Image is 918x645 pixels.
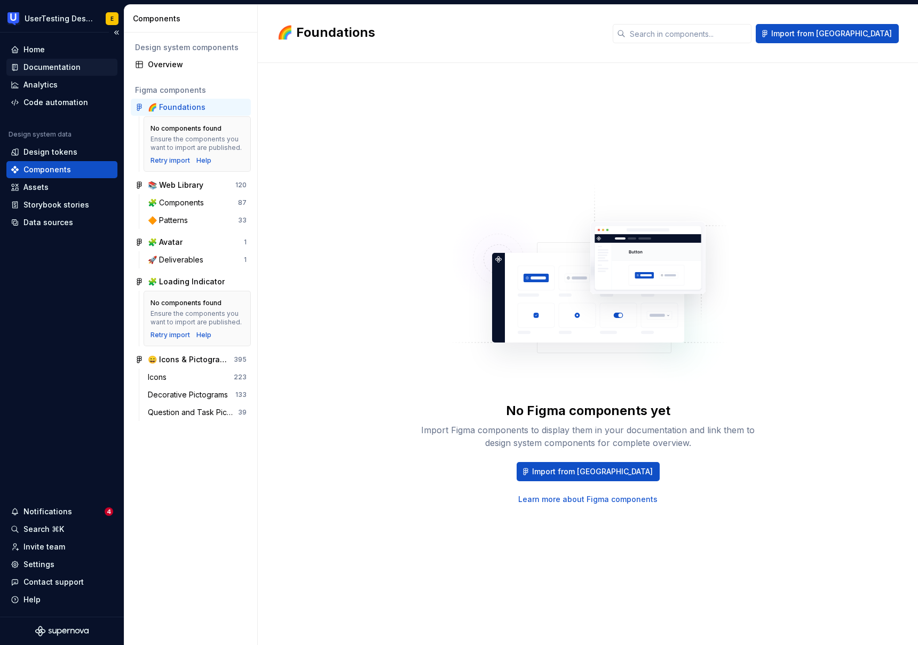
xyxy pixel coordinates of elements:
[144,194,251,211] a: 🧩 Components87
[238,408,247,417] div: 39
[148,59,247,70] div: Overview
[133,13,253,24] div: Components
[771,28,892,39] span: Import from [GEOGRAPHIC_DATA]
[105,507,113,516] span: 4
[131,56,251,73] a: Overview
[23,79,58,90] div: Analytics
[148,180,203,190] div: 📚 Web Library
[131,99,251,116] a: 🌈 Foundations
[6,214,117,231] a: Data sources
[6,144,117,161] a: Design tokens
[131,177,251,194] a: 📚 Web Library120
[6,591,117,608] button: Help
[23,164,71,175] div: Components
[235,181,247,189] div: 120
[196,156,211,165] a: Help
[23,577,84,587] div: Contact support
[148,197,208,208] div: 🧩 Components
[148,389,232,400] div: Decorative Pictograms
[135,85,247,95] div: Figma components
[23,524,64,535] div: Search ⌘K
[417,424,759,449] div: Import Figma components to display them in your documentation and link them to design system comp...
[23,594,41,605] div: Help
[35,626,89,636] svg: Supernova Logo
[6,521,117,538] button: Search ⌘K
[756,24,899,43] button: Import from [GEOGRAPHIC_DATA]
[6,161,117,178] a: Components
[234,373,247,381] div: 223
[151,299,221,307] div: No components found
[23,62,81,73] div: Documentation
[148,407,238,418] div: Question and Task Pictograms
[6,59,117,76] a: Documentation
[131,273,251,290] a: 🧩 Loading Indicator
[518,494,658,505] a: Learn more about Figma components
[238,198,247,207] div: 87
[144,404,251,421] a: Question and Task Pictograms39
[148,372,171,383] div: Icons
[626,24,751,43] input: Search in components...
[151,331,190,339] button: Retry import
[23,506,72,517] div: Notifications
[6,196,117,213] a: Storybook stories
[148,276,225,287] div: 🧩 Loading Indicator
[23,147,77,157] div: Design tokens
[238,216,247,225] div: 33
[234,355,247,364] div: 395
[277,24,600,41] h2: 🌈 Foundations
[148,102,205,113] div: 🌈 Foundations
[151,309,244,327] div: Ensure the components you want to import are published.
[6,94,117,111] a: Code automation
[2,7,122,30] button: UserTesting Design SystemE
[235,391,247,399] div: 133
[109,25,124,40] button: Collapse sidebar
[6,556,117,573] a: Settings
[144,369,251,386] a: Icons223
[148,237,183,248] div: 🧩 Avatar
[7,12,20,25] img: 41adf70f-fc1c-4662-8e2d-d2ab9c673b1b.png
[144,386,251,403] a: Decorative Pictograms133
[244,256,247,264] div: 1
[6,503,117,520] button: Notifications4
[244,238,247,246] div: 1
[6,41,117,58] a: Home
[6,76,117,93] a: Analytics
[23,200,89,210] div: Storybook stories
[23,182,49,193] div: Assets
[148,354,227,365] div: 😄 Icons & Pictograms V2
[6,574,117,591] button: Contact support
[151,156,190,165] button: Retry import
[135,42,247,53] div: Design system components
[9,130,72,139] div: Design system data
[196,331,211,339] a: Help
[6,179,117,196] a: Assets
[517,462,660,481] button: Import from [GEOGRAPHIC_DATA]
[144,251,251,268] a: 🚀 Deliverables1
[151,135,244,152] div: Ensure the components you want to import are published.
[25,13,93,24] div: UserTesting Design System
[110,14,114,23] div: E
[151,124,221,133] div: No components found
[23,97,88,108] div: Code automation
[23,542,65,552] div: Invite team
[532,466,653,477] span: Import from [GEOGRAPHIC_DATA]
[6,538,117,555] a: Invite team
[23,217,73,228] div: Data sources
[144,212,251,229] a: 🔶 Patterns33
[23,44,45,55] div: Home
[148,215,192,226] div: 🔶 Patterns
[148,254,208,265] div: 🚀 Deliverables
[131,351,251,368] a: 😄 Icons & Pictograms V2395
[23,559,54,570] div: Settings
[506,402,670,419] div: No Figma components yet
[131,234,251,251] a: 🧩 Avatar1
